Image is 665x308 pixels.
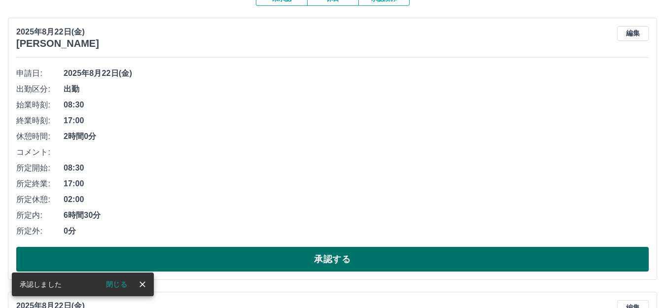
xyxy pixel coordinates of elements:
[64,162,649,174] span: 08:30
[64,115,649,127] span: 17:00
[16,68,64,79] span: 申請日:
[16,209,64,221] span: 所定内:
[64,194,649,205] span: 02:00
[64,99,649,111] span: 08:30
[64,225,649,237] span: 0分
[16,146,64,158] span: コメント:
[135,277,150,292] button: close
[16,247,649,272] button: 承認する
[16,162,64,174] span: 所定開始:
[64,209,649,221] span: 6時間30分
[617,26,649,41] button: 編集
[16,99,64,111] span: 始業時刻:
[16,225,64,237] span: 所定外:
[64,131,649,142] span: 2時間0分
[64,68,649,79] span: 2025年8月22日(金)
[16,38,99,49] h3: [PERSON_NAME]
[16,131,64,142] span: 休憩時間:
[98,277,135,292] button: 閉じる
[64,83,649,95] span: 出勤
[16,194,64,205] span: 所定休憩:
[16,26,99,38] p: 2025年8月22日(金)
[64,178,649,190] span: 17:00
[16,83,64,95] span: 出勤区分:
[16,115,64,127] span: 終業時刻:
[20,275,62,293] div: 承認しました
[16,178,64,190] span: 所定終業:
